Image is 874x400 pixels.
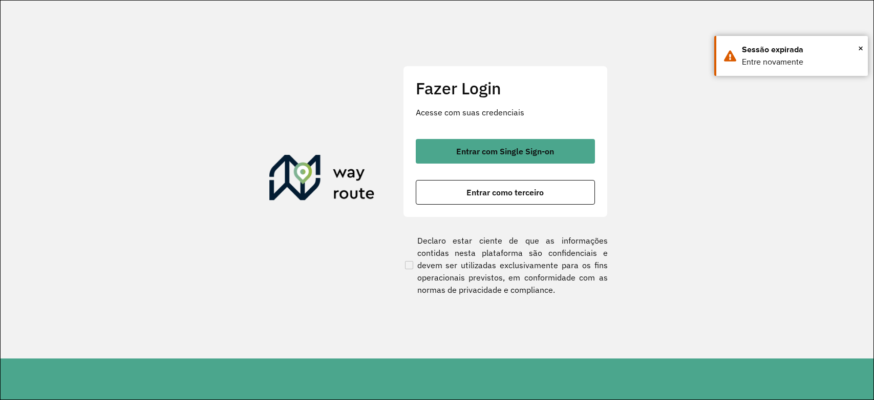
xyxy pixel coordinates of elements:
button: button [416,180,595,205]
img: Roteirizador AmbevTech [269,155,375,204]
span: Entrar como terceiro [466,188,544,196]
p: Acesse com suas credenciais [416,106,595,118]
div: Sessão expirada [742,44,860,56]
span: Entrar com Single Sign-on [456,147,554,155]
span: × [858,41,863,56]
h2: Fazer Login [416,78,595,98]
div: Entre novamente [742,56,860,68]
button: Close [858,41,863,56]
label: Declaro estar ciente de que as informações contidas nesta plataforma são confidenciais e devem se... [403,234,608,296]
button: button [416,139,595,164]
